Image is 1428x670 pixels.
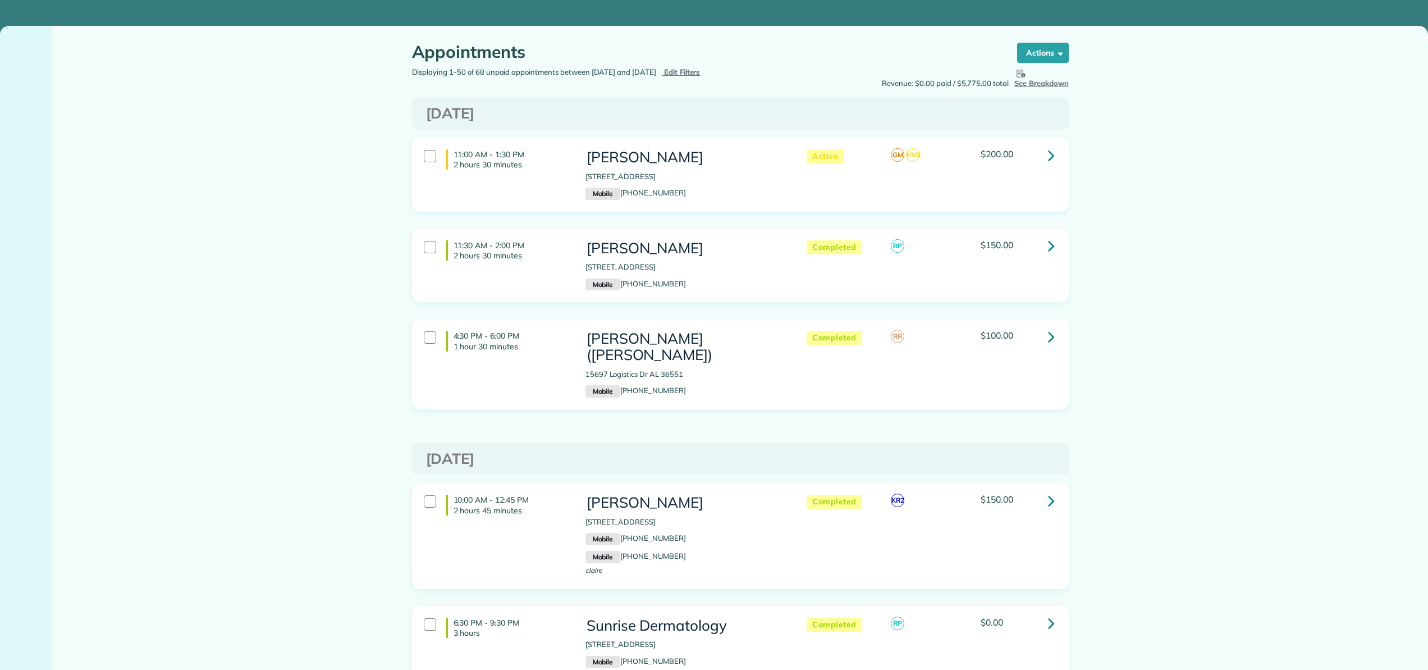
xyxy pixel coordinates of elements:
[1017,43,1069,63] button: Actions
[585,517,784,528] p: [STREET_ADDRESS]
[585,534,686,543] a: Mobile[PHONE_NUMBER]
[662,67,701,76] a: Edit Filters
[807,618,862,632] span: Completed
[585,262,784,273] p: [STREET_ADDRESS]
[585,551,620,563] small: Mobile
[585,566,602,575] span: claire
[585,657,686,666] a: Mobile[PHONE_NUMBER]
[446,495,569,515] h4: 10:00 AM - 12:45 PM
[981,239,1013,250] span: $150.00
[446,331,569,351] h4: 4:30 PM - 6:00 PM
[585,149,784,166] h3: [PERSON_NAME]
[981,494,1013,505] span: $150.00
[891,494,904,507] span: KR2
[585,385,620,398] small: Mobile
[585,240,784,257] h3: [PERSON_NAME]
[891,617,904,630] span: RP
[446,618,569,638] h4: 6:30 PM - 9:30 PM
[585,188,686,197] a: Mobile[PHONE_NUMBER]
[454,341,569,352] p: 1 hour 30 minutes
[807,240,862,254] span: Completed
[454,159,569,170] p: 2 hours 30 minutes
[585,533,620,545] small: Mobile
[1014,67,1069,88] span: See Breakdown
[426,451,1055,467] h3: [DATE]
[454,250,569,261] p: 2 hours 30 minutes
[585,386,686,395] a: Mobile[PHONE_NUMBER]
[454,628,569,638] p: 3 hours
[891,148,904,162] span: GM
[882,78,1009,89] span: Revenue: $0.00 paid / $5,775.00 total
[585,639,784,650] p: [STREET_ADDRESS]
[585,656,620,668] small: Mobile
[585,279,686,288] a: Mobile[PHONE_NUMBER]
[426,106,1055,122] h3: [DATE]
[585,369,784,380] p: 15697 Logistics Dr AL 36551
[585,279,620,291] small: Mobile
[585,618,784,634] h3: Sunrise Dermatology
[585,331,784,363] h3: [PERSON_NAME] ([PERSON_NAME])
[446,149,569,170] h4: 11:00 AM - 1:30 PM
[906,148,919,162] span: KM3
[446,240,569,261] h4: 11:30 AM - 2:00 PM
[807,495,862,509] span: Completed
[981,330,1013,341] span: $100.00
[412,43,996,61] h1: Appointments
[585,188,620,200] small: Mobile
[664,67,701,76] span: Edit Filters
[585,171,784,183] p: [STREET_ADDRESS]
[891,330,904,343] span: RR
[454,505,569,516] p: 2 hours 45 minutes
[404,67,740,78] div: Displaying 1-50 of 68 unpaid appointments between [DATE] and [DATE]
[585,495,784,511] h3: [PERSON_NAME]
[981,148,1013,159] span: $200.00
[585,552,686,560] a: Mobile[PHONE_NUMBER]
[891,239,904,253] span: RP
[807,149,844,163] span: Active
[981,617,1003,628] span: $0.00
[807,331,862,345] span: Completed
[1014,67,1069,89] button: See Breakdown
